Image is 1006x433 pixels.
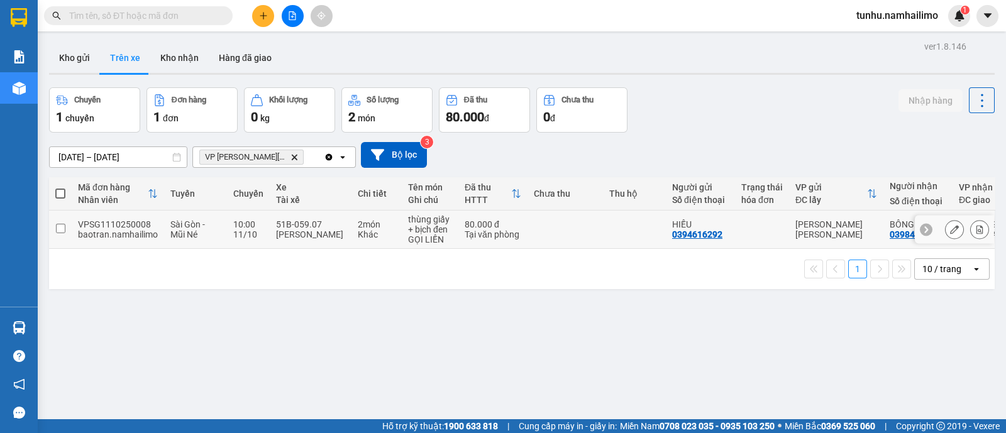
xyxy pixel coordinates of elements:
[358,113,375,123] span: món
[13,50,26,63] img: solution-icon
[199,150,304,165] span: VP chợ Mũi Né, close by backspace
[11,8,27,27] img: logo-vxr
[78,219,158,229] div: VPSG1110250008
[421,136,433,148] sup: 3
[936,422,945,430] span: copyright
[269,96,307,104] div: Khối lượng
[439,87,530,133] button: Đã thu80.000đ
[408,182,452,192] div: Tên món
[672,229,722,239] div: 0394616292
[50,147,187,167] input: Select a date range.
[976,5,998,27] button: caret-down
[898,89,963,112] button: Nhập hàng
[100,43,150,73] button: Trên xe
[922,263,961,275] div: 10 / trang
[672,219,729,229] div: HIẾU
[358,189,395,199] div: Chi tiết
[446,109,484,124] span: 80.000
[251,109,258,124] span: 0
[465,229,521,239] div: Tại văn phòng
[244,87,335,133] button: Khối lượng0kg
[290,153,298,161] svg: Delete
[507,419,509,433] span: |
[13,407,25,419] span: message
[890,219,946,229] div: BÔNG
[789,177,883,211] th: Toggle SortBy
[13,321,26,334] img: warehouse-icon
[963,6,967,14] span: 1
[846,8,948,23] span: tunhu.namhailimo
[13,378,25,390] span: notification
[276,229,345,239] div: [PERSON_NAME]
[534,189,597,199] div: Chưa thu
[444,421,498,431] strong: 1900 633 818
[785,419,875,433] span: Miền Bắc
[170,219,205,239] span: Sài Gòn - Mũi Né
[306,151,307,163] input: Selected VP chợ Mũi Né.
[150,43,209,73] button: Kho nhận
[276,195,345,205] div: Tài xế
[233,189,263,199] div: Chuyến
[74,96,101,104] div: Chuyến
[205,152,285,162] span: VP chợ Mũi Né
[821,421,875,431] strong: 0369 525 060
[954,10,965,21] img: icon-new-feature
[153,109,160,124] span: 1
[324,152,334,162] svg: Clear all
[276,182,345,192] div: Xe
[672,182,729,192] div: Người gửi
[885,419,887,433] span: |
[672,195,729,205] div: Số điện thoại
[550,113,555,123] span: đ
[961,6,970,14] sup: 1
[795,182,867,192] div: VP gửi
[519,419,617,433] span: Cung cấp máy in - giấy in:
[408,214,452,234] div: thùng giấy + bịch đen
[890,196,946,206] div: Số điện thoại
[561,96,594,104] div: Chưa thu
[78,182,148,192] div: Mã đơn hàng
[465,182,511,192] div: Đã thu
[982,10,993,21] span: caret-down
[465,195,511,205] div: HTTT
[367,96,399,104] div: Số lượng
[146,87,238,133] button: Đơn hàng1đơn
[52,11,61,20] span: search
[382,419,498,433] span: Hỗ trợ kỹ thuật:
[778,424,782,429] span: ⚪️
[276,219,345,229] div: 51B-059.07
[209,43,282,73] button: Hàng đã giao
[358,229,395,239] div: Khác
[890,229,940,239] div: 0398484249
[408,195,452,205] div: Ghi chú
[795,195,867,205] div: ĐC lấy
[609,189,660,199] div: Thu hộ
[49,87,140,133] button: Chuyến1chuyến
[49,43,100,73] button: Kho gửi
[259,11,268,20] span: plus
[317,11,326,20] span: aim
[282,5,304,27] button: file-add
[536,87,627,133] button: Chưa thu0đ
[620,419,775,433] span: Miền Nam
[233,219,263,229] div: 10:00
[311,5,333,27] button: aim
[361,142,427,168] button: Bộ lọc
[13,82,26,95] img: warehouse-icon
[358,219,395,229] div: 2 món
[65,113,94,123] span: chuyến
[13,350,25,362] span: question-circle
[741,182,783,192] div: Trạng thái
[252,5,274,27] button: plus
[465,219,521,229] div: 80.000 đ
[233,229,263,239] div: 11/10
[341,87,433,133] button: Số lượng2món
[890,181,946,191] div: Người nhận
[484,113,489,123] span: đ
[848,260,867,278] button: 1
[56,109,63,124] span: 1
[971,264,981,274] svg: open
[260,113,270,123] span: kg
[72,177,164,211] th: Toggle SortBy
[78,195,148,205] div: Nhân viên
